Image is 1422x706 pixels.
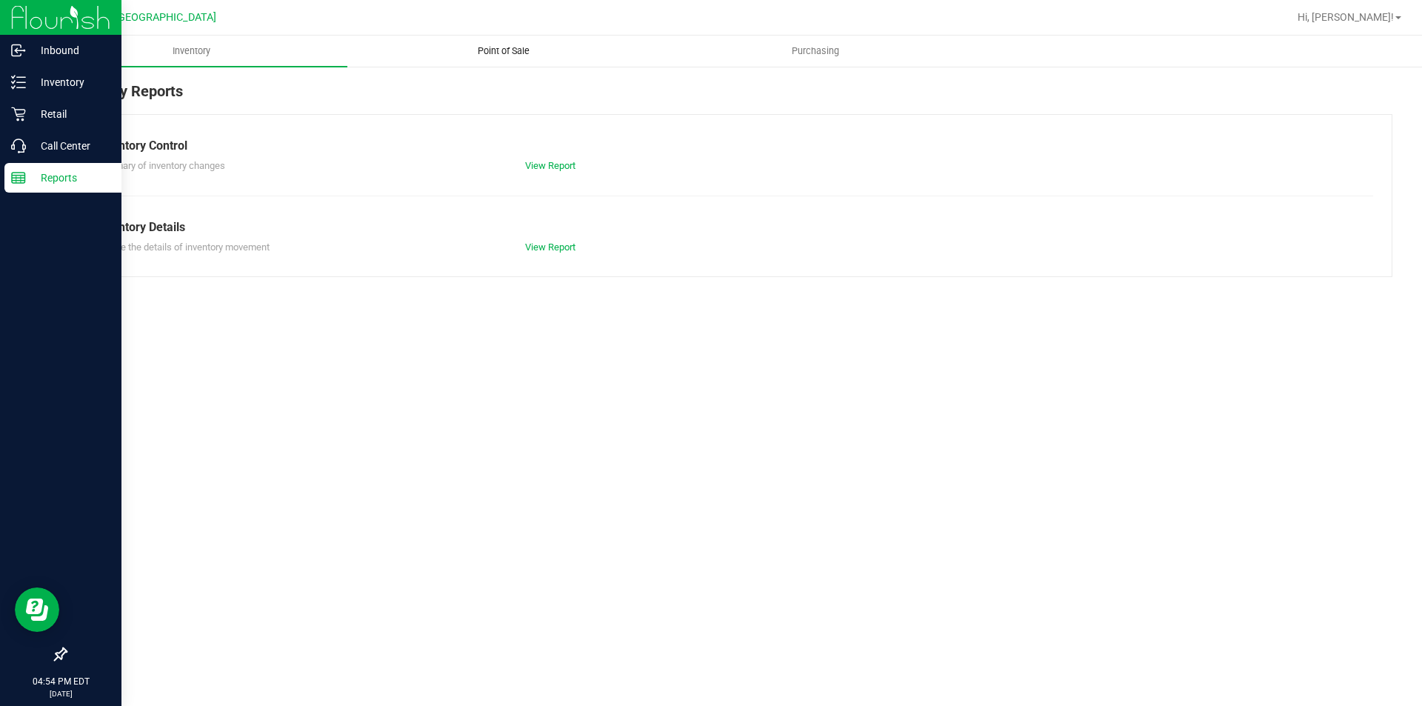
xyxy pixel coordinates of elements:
inline-svg: Inbound [11,43,26,58]
span: Inventory [153,44,230,58]
p: 04:54 PM EDT [7,675,115,688]
span: Hi, [PERSON_NAME]! [1298,11,1394,23]
a: Purchasing [659,36,971,67]
p: Reports [26,169,115,187]
a: Inventory [36,36,347,67]
span: GA2 - [GEOGRAPHIC_DATA] [86,11,216,24]
p: Retail [26,105,115,123]
iframe: Resource center [15,587,59,632]
span: Explore the details of inventory movement [96,242,270,253]
p: [DATE] [7,688,115,699]
p: Inbound [26,41,115,59]
div: Inventory Details [96,219,1362,236]
div: Inventory Reports [65,80,1392,114]
span: Point of Sale [458,44,550,58]
p: Call Center [26,137,115,155]
inline-svg: Inventory [11,75,26,90]
p: Inventory [26,73,115,91]
inline-svg: Retail [11,107,26,121]
span: Purchasing [772,44,859,58]
span: Summary of inventory changes [96,160,225,171]
a: View Report [525,160,575,171]
inline-svg: Reports [11,170,26,185]
a: View Report [525,242,575,253]
div: Inventory Control [96,137,1362,155]
inline-svg: Call Center [11,139,26,153]
a: Point of Sale [347,36,659,67]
